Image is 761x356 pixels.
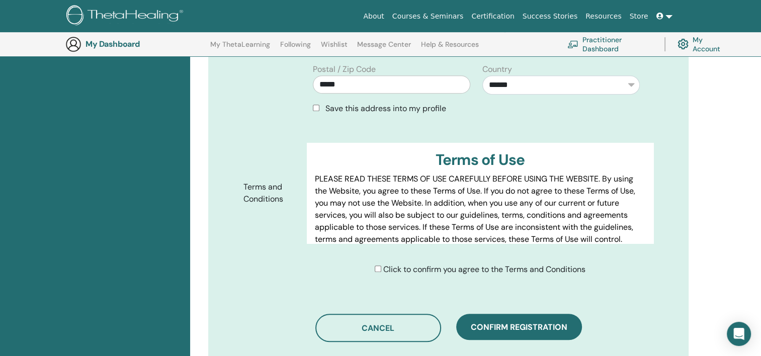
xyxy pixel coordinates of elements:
[626,7,652,26] a: Store
[66,5,187,28] img: logo.png
[567,33,652,55] a: Practitioner Dashboard
[471,322,567,332] span: Confirm registration
[315,151,645,169] h3: Terms of Use
[567,40,578,48] img: chalkboard-teacher.svg
[678,33,728,55] a: My Account
[519,7,581,26] a: Success Stories
[482,63,512,75] label: Country
[383,264,585,275] span: Click to confirm you agree to the Terms and Conditions
[456,314,582,340] button: Confirm registration
[313,63,376,75] label: Postal / Zip Code
[280,40,311,56] a: Following
[236,177,307,209] label: Terms and Conditions
[388,7,468,26] a: Courses & Seminars
[359,7,388,26] a: About
[315,314,441,342] button: Cancel
[421,40,479,56] a: Help & Resources
[581,7,626,26] a: Resources
[315,173,645,245] p: PLEASE READ THESE TERMS OF USE CAREFULLY BEFORE USING THE WEBSITE. By using the Website, you agre...
[362,323,394,333] span: Cancel
[467,7,518,26] a: Certification
[65,36,81,52] img: generic-user-icon.jpg
[210,40,270,56] a: My ThetaLearning
[86,39,186,49] h3: My Dashboard
[678,36,689,52] img: cog.svg
[321,40,348,56] a: Wishlist
[325,103,446,114] span: Save this address into my profile
[727,322,751,346] div: Open Intercom Messenger
[357,40,411,56] a: Message Center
